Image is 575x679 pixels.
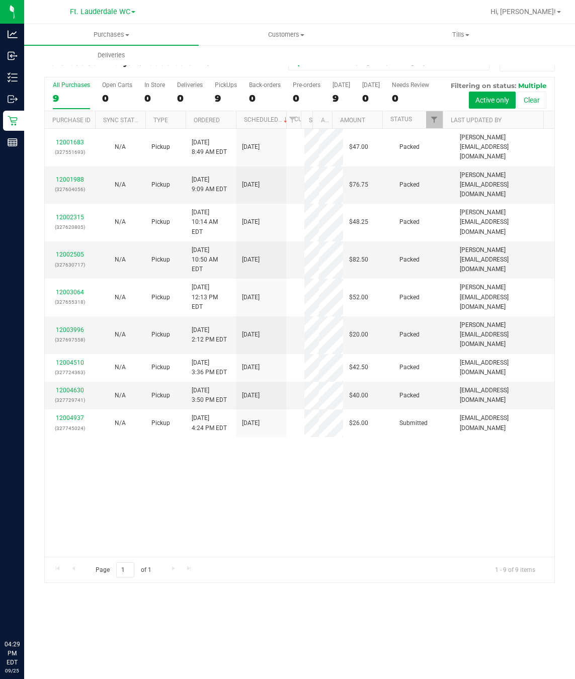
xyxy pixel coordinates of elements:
[194,117,220,124] a: Ordered
[309,117,362,124] a: State Registry ID
[53,81,90,89] div: All Purchases
[399,180,420,190] span: Packed
[399,418,428,428] span: Submitted
[392,93,429,104] div: 0
[215,93,237,104] div: 9
[490,8,556,16] span: Hi, [PERSON_NAME]!
[87,562,159,578] span: Page of 1
[10,599,40,629] iframe: Resource center
[5,667,20,674] p: 09/25
[151,330,170,339] span: Pickup
[51,147,89,157] p: (327551693)
[115,364,126,371] span: Not Applicable
[293,93,320,104] div: 0
[115,256,126,263] span: Not Applicable
[8,116,18,126] inline-svg: Retail
[460,133,548,162] span: [PERSON_NAME][EMAIL_ADDRESS][DOMAIN_NAME]
[244,116,290,123] a: Scheduled
[460,358,548,377] span: [EMAIL_ADDRESS][DOMAIN_NAME]
[51,222,89,232] p: (327620805)
[151,255,170,265] span: Pickup
[84,51,139,60] span: Deliveries
[151,217,170,227] span: Pickup
[518,81,546,90] span: Multiple
[56,387,84,394] a: 12004630
[151,418,170,428] span: Pickup
[192,138,227,157] span: [DATE] 8:49 AM EDT
[103,117,142,124] a: Sync Status
[460,413,548,433] span: [EMAIL_ADDRESS][DOMAIN_NAME]
[242,255,260,265] span: [DATE]
[469,92,516,109] button: Active only
[30,597,42,609] iframe: Resource center unread badge
[115,392,126,399] span: Not Applicable
[115,181,126,188] span: Not Applicable
[242,217,260,227] span: [DATE]
[293,81,320,89] div: Pre-orders
[390,116,412,123] a: Status
[115,142,126,152] button: N/A
[115,217,126,227] button: N/A
[70,8,130,16] span: Ft. Lauderdale WC
[399,391,420,400] span: Packed
[51,423,89,433] p: (327745024)
[399,142,420,152] span: Packed
[151,142,170,152] span: Pickup
[349,142,368,152] span: $47.00
[242,180,260,190] span: [DATE]
[340,117,365,124] a: Amount
[56,176,84,183] a: 12001988
[460,283,548,312] span: [PERSON_NAME][EMAIL_ADDRESS][DOMAIN_NAME]
[51,185,89,194] p: (327604056)
[51,395,89,405] p: (327729741)
[115,331,126,338] span: Not Applicable
[451,81,516,90] span: Filtering on status:
[151,293,170,302] span: Pickup
[115,293,126,302] button: N/A
[192,325,227,345] span: [DATE] 2:12 PM EDT
[151,180,170,190] span: Pickup
[242,391,260,400] span: [DATE]
[56,139,84,146] a: 12001683
[51,297,89,307] p: (327655318)
[24,45,199,66] a: Deliveries
[177,93,203,104] div: 0
[115,143,126,150] span: Not Applicable
[349,180,368,190] span: $76.75
[192,283,230,312] span: [DATE] 12:13 PM EDT
[426,111,443,128] a: Filter
[115,419,126,427] span: Not Applicable
[199,24,373,45] a: Customers
[24,24,199,45] a: Purchases
[249,93,281,104] div: 0
[44,58,214,67] h3: Purchase Summary:
[349,391,368,400] span: $40.00
[177,81,203,89] div: Deliveries
[242,363,260,372] span: [DATE]
[487,562,543,577] span: 1 - 9 of 9 items
[115,418,126,428] button: N/A
[144,81,165,89] div: In Store
[8,94,18,104] inline-svg: Outbound
[460,208,548,237] span: [PERSON_NAME][EMAIL_ADDRESS][DOMAIN_NAME]
[249,81,281,89] div: Back-orders
[374,30,548,39] span: Tills
[192,245,230,275] span: [DATE] 10:50 AM EDT
[116,562,134,578] input: 1
[115,294,126,301] span: Not Applicable
[399,217,420,227] span: Packed
[8,29,18,39] inline-svg: Analytics
[8,51,18,61] inline-svg: Inbound
[115,363,126,372] button: N/A
[5,640,20,667] p: 04:29 PM EDT
[53,93,90,104] div: 9
[333,81,350,89] div: [DATE]
[51,260,89,270] p: (327630717)
[192,175,227,194] span: [DATE] 9:09 AM EDT
[56,289,84,296] a: 12003064
[115,255,126,265] button: N/A
[362,81,380,89] div: [DATE]
[115,218,126,225] span: Not Applicable
[392,81,429,89] div: Needs Review
[56,251,84,258] a: 12002505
